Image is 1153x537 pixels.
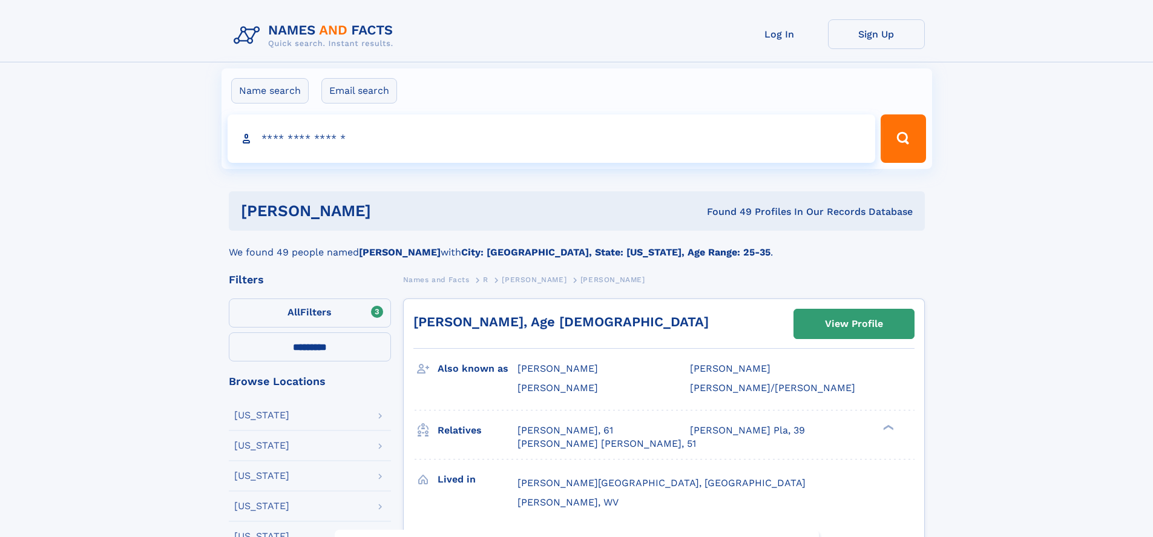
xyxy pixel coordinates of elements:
div: [US_STATE] [234,410,289,420]
div: [US_STATE] [234,501,289,511]
a: [PERSON_NAME], 61 [517,424,613,437]
label: Name search [231,78,309,104]
h1: [PERSON_NAME] [241,203,539,219]
label: Filters [229,298,391,328]
span: [PERSON_NAME] [502,275,567,284]
a: [PERSON_NAME], Age [DEMOGRAPHIC_DATA] [413,314,709,329]
div: View Profile [825,310,883,338]
a: View Profile [794,309,914,338]
a: [PERSON_NAME] [PERSON_NAME], 51 [517,437,696,450]
a: Sign Up [828,19,925,49]
div: Filters [229,274,391,285]
span: R [483,275,488,284]
span: [PERSON_NAME] [690,363,770,374]
div: We found 49 people named with . [229,231,925,260]
span: [PERSON_NAME], WV [517,496,619,508]
a: [PERSON_NAME] [502,272,567,287]
img: Logo Names and Facts [229,19,403,52]
span: All [287,306,300,318]
a: Names and Facts [403,272,470,287]
span: [PERSON_NAME]/[PERSON_NAME] [690,382,855,394]
h3: Lived in [438,469,517,490]
span: [PERSON_NAME] [580,275,645,284]
input: search input [228,114,876,163]
a: Log In [731,19,828,49]
div: [US_STATE] [234,441,289,450]
h3: Also known as [438,358,517,379]
div: ❯ [880,423,895,431]
span: [PERSON_NAME] [517,363,598,374]
span: [PERSON_NAME][GEOGRAPHIC_DATA], [GEOGRAPHIC_DATA] [517,477,806,489]
h3: Relatives [438,420,517,441]
div: Browse Locations [229,376,391,387]
a: R [483,272,488,287]
button: Search Button [881,114,925,163]
span: [PERSON_NAME] [517,382,598,394]
label: Email search [321,78,397,104]
div: [US_STATE] [234,471,289,481]
b: City: [GEOGRAPHIC_DATA], State: [US_STATE], Age Range: 25-35 [461,246,770,258]
a: [PERSON_NAME] Pla, 39 [690,424,805,437]
div: Found 49 Profiles In Our Records Database [539,205,913,219]
b: [PERSON_NAME] [359,246,441,258]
